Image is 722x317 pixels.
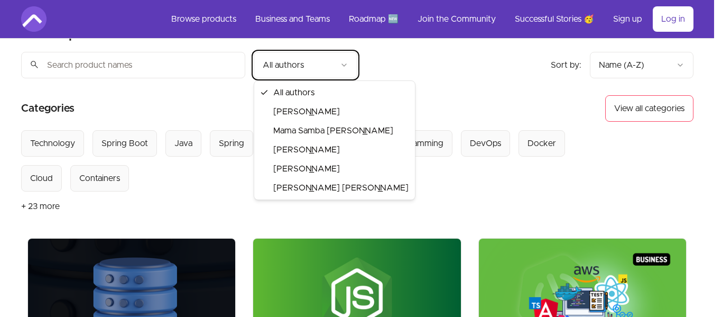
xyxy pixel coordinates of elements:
span: All authors [273,88,314,97]
span: [PERSON_NAME] [273,165,340,173]
span: [PERSON_NAME] [PERSON_NAME] [273,184,409,192]
span: Mama Samba [PERSON_NAME] [273,126,393,135]
span: [PERSON_NAME] [273,146,340,154]
span: [PERSON_NAME] [273,107,340,116]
